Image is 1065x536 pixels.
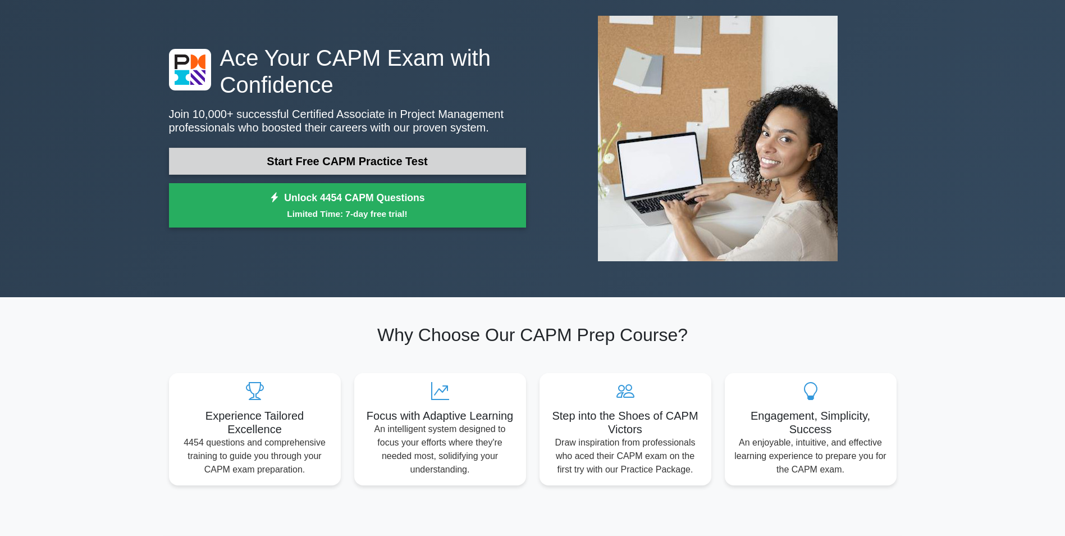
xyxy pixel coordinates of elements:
p: Draw inspiration from professionals who aced their CAPM exam on the first try with our Practice P... [549,436,702,476]
small: Limited Time: 7-day free trial! [183,207,512,220]
h5: Focus with Adaptive Learning [363,409,517,423]
h2: Why Choose Our CAPM Prep Course? [169,324,897,346]
a: Start Free CAPM Practice Test [169,148,526,175]
h1: Ace Your CAPM Exam with Confidence [169,44,526,98]
a: Unlock 4454 CAPM QuestionsLimited Time: 7-day free trial! [169,183,526,228]
h5: Experience Tailored Excellence [178,409,332,436]
p: Join 10,000+ successful Certified Associate in Project Management professionals who boosted their... [169,107,526,134]
p: 4454 questions and comprehensive training to guide you through your CAPM exam preparation. [178,436,332,476]
p: An intelligent system designed to focus your efforts where they're needed most, solidifying your ... [363,423,517,476]
h5: Engagement, Simplicity, Success [734,409,888,436]
p: An enjoyable, intuitive, and effective learning experience to prepare you for the CAPM exam. [734,436,888,476]
h5: Step into the Shoes of CAPM Victors [549,409,702,436]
